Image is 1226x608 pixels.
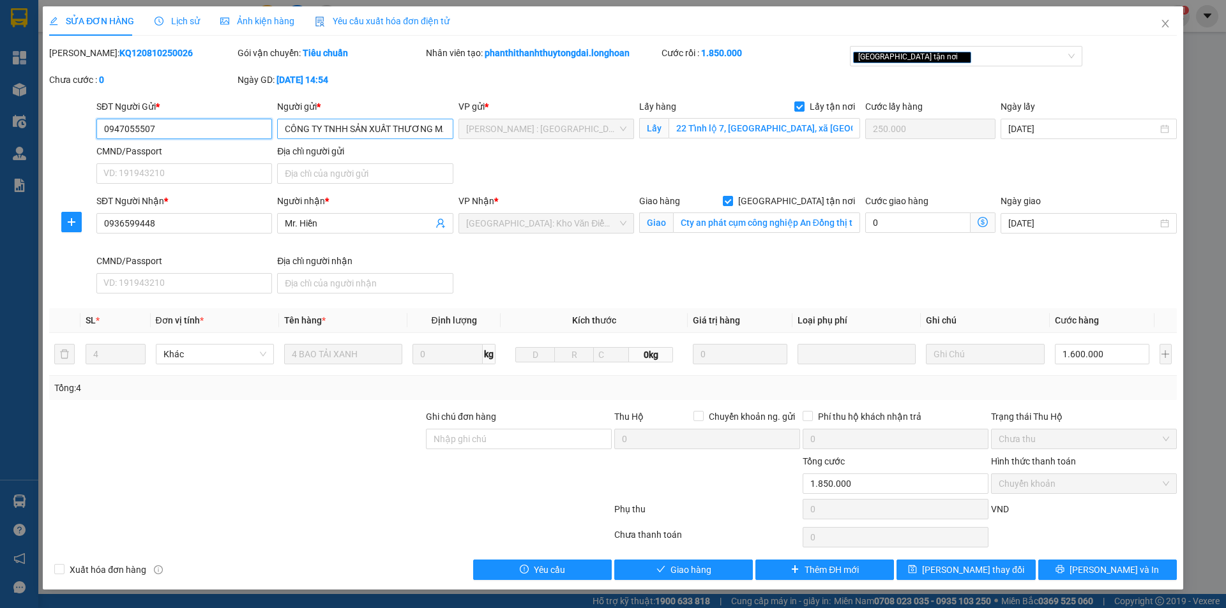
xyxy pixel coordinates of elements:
button: Close [1147,6,1183,42]
span: [GEOGRAPHIC_DATA] tận nơi [853,52,971,63]
span: Cước hàng [1055,315,1099,325]
span: SỬA ĐƠN HÀNG [49,16,134,26]
span: Giao hàng [639,196,680,206]
button: plusThêm ĐH mới [755,560,894,580]
span: Đơn vị tính [156,315,204,325]
label: Cước lấy hàng [865,101,923,112]
b: phanthithanhthuytongdai.longhoan [485,48,630,58]
label: Hình thức thanh toán [991,456,1076,466]
input: 0 [693,344,788,364]
div: CMND/Passport [96,144,272,158]
span: Lấy [639,118,669,138]
span: Giao hàng [670,563,711,577]
span: Chưa thu [999,429,1169,449]
span: Kích thước [572,315,616,325]
input: C [593,347,629,362]
span: Định lượng [431,315,476,325]
div: VP gửi [458,100,634,114]
span: Lịch sử [155,16,200,26]
span: clock-circle [155,17,163,26]
span: picture [220,17,229,26]
input: Địa chỉ của người gửi [277,163,453,184]
input: Địa chỉ của người nhận [277,273,453,293]
input: Ghi chú đơn hàng [426,429,612,449]
span: close [1160,19,1170,29]
div: Chưa thanh toán [613,528,801,550]
b: 0 [99,75,104,85]
div: Người gửi [277,100,453,114]
span: info-circle [154,565,163,574]
div: Địa chỉ người gửi [277,144,453,158]
span: Giao [639,212,673,233]
th: Loại phụ phí [792,308,921,333]
span: Lấy tận nơi [805,100,860,114]
button: exclamation-circleYêu cầu [473,560,612,580]
div: Trạng thái Thu Hộ [991,410,1177,424]
input: Giao tận nơi [673,212,860,233]
span: 0kg [629,347,672,362]
span: Thu Hộ [614,412,644,422]
div: Chưa cước : [49,73,235,87]
div: Nhân viên tạo: [426,46,659,60]
div: Người nhận [277,194,453,208]
span: [PERSON_NAME] thay đổi [922,563,1024,577]
button: delete [54,344,75,364]
span: check [656,565,665,575]
span: Ảnh kiện hàng [220,16,294,26]
input: Ghi Chú [926,344,1044,364]
span: [GEOGRAPHIC_DATA] tận nơi [733,194,860,208]
span: exclamation-circle [520,565,529,575]
img: icon [315,17,325,27]
input: Ngày lấy [1008,122,1157,136]
label: Ghi chú đơn hàng [426,412,496,422]
span: plus [62,217,81,227]
input: Lấy tận nơi [669,118,860,138]
div: CMND/Passport [96,254,272,268]
span: Tổng cước [803,456,845,466]
div: Cước rồi : [662,46,847,60]
span: [PERSON_NAME] và In [1070,563,1159,577]
span: Chuyển khoản [999,474,1169,493]
span: save [908,565,917,575]
input: Cước giao hàng [865,212,971,233]
span: kg [483,344,496,364]
button: plus [61,212,82,232]
input: D [515,347,555,362]
input: Cước lấy hàng [865,119,995,139]
button: printer[PERSON_NAME] và In [1038,560,1177,580]
b: KQ120810250026 [119,48,193,58]
span: Yêu cầu [534,563,565,577]
b: Tiêu chuẩn [303,48,348,58]
span: Giá trị hàng [693,315,740,325]
span: Yêu cầu xuất hóa đơn điện tử [315,16,450,26]
span: Thêm ĐH mới [805,563,859,577]
span: Phí thu hộ khách nhận trả [813,410,927,424]
span: SL [86,315,96,325]
input: Ngày giao [1008,216,1157,230]
span: Xuất hóa đơn hàng [64,563,151,577]
span: Khác [163,345,266,364]
span: plus [791,565,799,575]
div: [PERSON_NAME]: [49,46,235,60]
div: Gói vận chuyển: [238,46,423,60]
button: save[PERSON_NAME] thay đổi [897,560,1035,580]
th: Ghi chú [921,308,1049,333]
span: Hồ Chí Minh : Kho Quận 12 [466,119,626,138]
span: dollar-circle [978,217,988,227]
span: Chuyển khoản ng. gửi [704,410,800,424]
label: Ngày lấy [1001,101,1035,112]
div: Tổng: 4 [54,381,473,395]
label: Cước giao hàng [865,196,928,206]
span: Lấy hàng [639,101,676,112]
b: [DATE] 14:54 [276,75,328,85]
span: VND [991,504,1009,514]
div: Ngày GD: [238,73,423,87]
div: Địa chỉ người nhận [277,254,453,268]
input: VD: Bàn, Ghế [284,344,402,364]
span: Hà Nội: Kho Văn Điển Thanh Trì [466,214,626,233]
button: plus [1160,344,1172,364]
span: user-add [435,218,446,228]
span: edit [49,17,58,26]
input: R [554,347,594,362]
span: VP Nhận [458,196,494,206]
